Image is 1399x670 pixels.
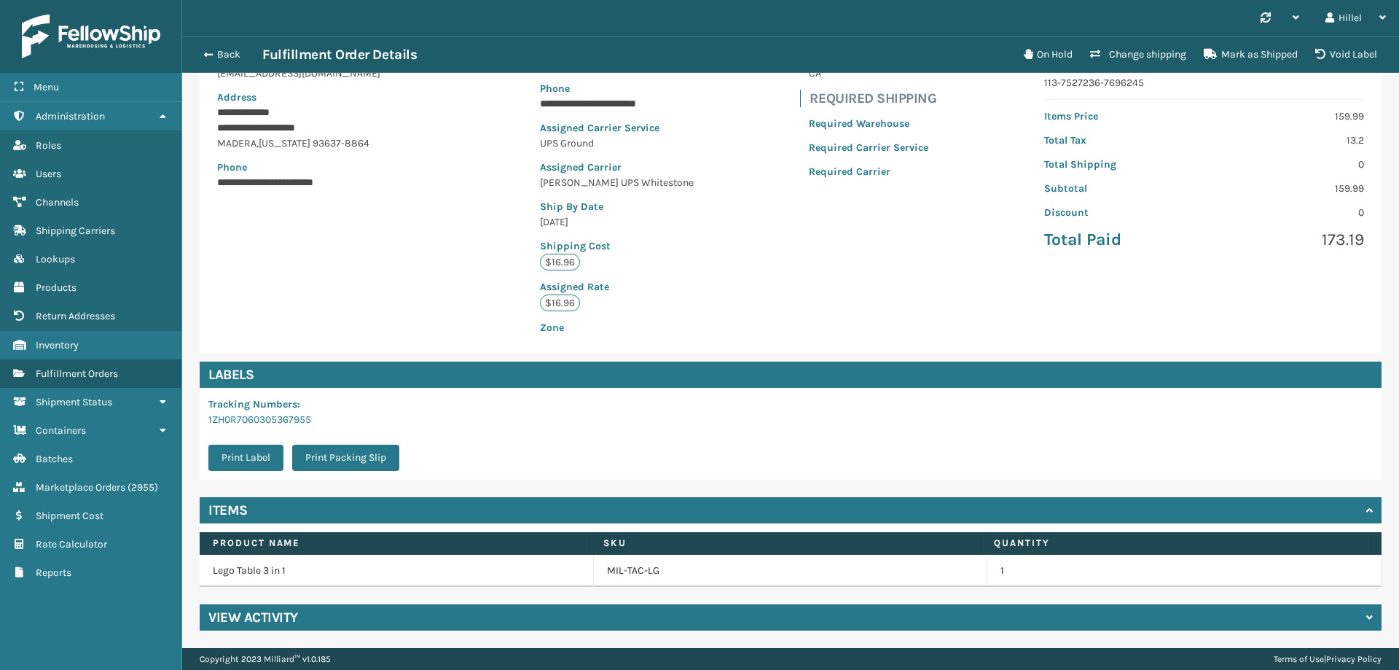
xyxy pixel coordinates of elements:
[1044,157,1195,172] p: Total Shipping
[540,238,694,254] p: Shipping Cost
[208,445,283,471] button: Print Label
[217,91,256,104] span: Address
[36,396,112,408] span: Shipment Status
[36,225,115,237] span: Shipping Carriers
[540,295,580,311] p: $16.96
[213,537,576,550] label: Product Name
[994,537,1357,550] label: Quantity
[1306,40,1386,69] button: Void Label
[1044,133,1195,148] p: Total Tax
[1015,40,1081,69] button: On Hold
[1024,49,1032,59] i: On Hold
[607,564,659,578] a: MIL-TAC-LG
[1213,133,1364,148] p: 13.2
[217,137,256,149] span: MADERA
[313,137,369,149] span: 93637-8864
[208,609,298,626] h4: View Activity
[540,120,694,136] p: Assigned Carrier Service
[36,481,125,494] span: Marketplace Orders
[540,136,694,151] p: UPS Ground
[200,362,1382,388] h4: Labels
[36,310,115,322] span: Return Addresses
[1315,49,1325,59] i: VOIDLABEL
[200,648,331,670] p: Copyright 2023 Milliard™ v 1.0.185
[200,555,594,587] td: Lego Table 3 in 1
[1081,40,1195,69] button: Change shipping
[1195,40,1306,69] button: Mark as Shipped
[540,81,694,96] p: Phone
[540,214,694,230] p: [DATE]
[809,164,928,179] p: Required Carrier
[36,367,118,380] span: Fulfillment Orders
[36,453,73,465] span: Batches
[22,15,160,58] img: logo
[1213,229,1364,251] p: 173.19
[262,46,417,63] h3: Fulfillment Order Details
[36,196,79,209] span: Channels
[36,168,61,180] span: Users
[208,413,311,426] a: 1ZH0R7060305367955
[1213,205,1364,220] p: 0
[36,424,86,437] span: Containers
[36,510,103,522] span: Shipment Cost
[603,537,967,550] label: SKU
[809,140,928,155] p: Required Carrier Service
[540,160,694,175] p: Assigned Carrier
[1044,109,1195,124] p: Items Price
[540,320,694,335] p: Zone
[540,175,694,190] p: [PERSON_NAME] UPS Whitestone
[217,66,424,81] p: [EMAIL_ADDRESS][DOMAIN_NAME]
[1213,157,1364,172] p: 0
[1326,654,1382,664] a: Privacy Policy
[1044,229,1195,251] p: Total Paid
[259,137,310,149] span: [US_STATE]
[36,339,79,351] span: Inventory
[809,66,928,81] p: CA
[36,139,61,152] span: Roles
[1213,109,1364,124] p: 159.99
[195,48,262,61] button: Back
[810,90,937,107] h4: Required Shipping
[36,281,77,294] span: Products
[540,279,694,295] p: Assigned Rate
[540,199,694,214] p: Ship By Date
[36,253,75,265] span: Lookups
[540,254,580,270] p: $16.96
[1044,181,1195,196] p: Subtotal
[208,398,300,410] span: Tracking Numbers :
[36,110,105,122] span: Administration
[1204,49,1217,59] i: Mark as Shipped
[36,566,71,579] span: Reports
[36,538,107,550] span: Rate Calculator
[34,81,59,93] span: Menu
[217,160,424,175] p: Phone
[809,116,928,131] p: Required Warehouse
[1090,49,1100,59] i: Change shipping
[1213,181,1364,196] p: 159.99
[987,555,1382,587] td: 1
[1274,648,1382,670] div: |
[1044,75,1364,90] p: 113-7527236-7696245
[1044,205,1195,220] p: Discount
[292,445,399,471] button: Print Packing Slip
[128,481,158,494] span: ( 2955 )
[1274,654,1324,664] a: Terms of Use
[208,502,248,519] h4: Items
[256,137,259,149] span: ,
